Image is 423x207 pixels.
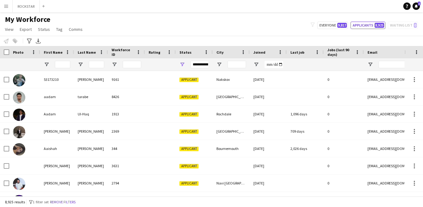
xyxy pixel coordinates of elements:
[74,140,108,157] div: [PERSON_NAME]
[5,15,50,24] span: My Workforce
[40,140,74,157] div: Aaishah
[74,88,108,105] div: tarabe
[250,140,287,157] div: [DATE]
[179,147,199,151] span: Applicant
[40,123,74,140] div: [PERSON_NAME]
[324,123,364,140] div: 0
[375,23,384,28] span: 8,925
[112,48,134,57] span: Workforce ID
[20,27,32,32] span: Export
[337,23,347,28] span: 9,817
[149,50,160,55] span: Rating
[213,88,250,105] div: [GEOGRAPHIC_DATA]
[250,106,287,122] div: [DATE]
[108,123,145,140] div: 2369
[213,175,250,192] div: Navi [GEOGRAPHIC_DATA]
[49,199,77,205] button: Remove filters
[179,181,199,186] span: Applicant
[108,157,145,174] div: 3631
[55,61,70,68] input: First Name Filter Input
[56,27,63,32] span: Tag
[179,129,199,134] span: Applicant
[26,37,33,45] app-action-btn: Advanced filters
[179,112,199,117] span: Applicant
[33,200,49,204] span: 1 filter set
[69,27,83,32] span: Comms
[40,88,74,105] div: aadam
[253,50,265,55] span: Joined
[290,50,304,55] span: Last job
[74,157,108,174] div: [PERSON_NAME]
[123,61,141,68] input: Workforce ID Filter Input
[89,61,104,68] input: Last Name Filter Input
[112,62,117,67] button: Open Filter Menu
[13,0,40,12] button: ROCKSTAR
[108,71,145,88] div: 9161
[13,178,25,190] img: Aakash Singh
[78,62,83,67] button: Open Filter Menu
[250,175,287,192] div: [DATE]
[250,123,287,140] div: [DATE]
[108,175,145,192] div: 2794
[324,157,364,174] div: 0
[5,27,14,32] span: View
[17,25,34,33] a: Export
[13,143,25,155] img: Aaishah Chaudhry
[418,2,421,6] span: 1
[327,48,353,57] span: Jobs (last 90 days)
[368,62,373,67] button: Open Filter Menu
[35,25,52,33] a: Status
[250,157,287,174] div: [DATE]
[108,140,145,157] div: 344
[324,106,364,122] div: 0
[108,106,145,122] div: 1913
[13,91,25,104] img: aadam tarabe
[40,106,74,122] div: Aadam
[40,71,74,88] div: 53173210
[40,157,74,174] div: [PERSON_NAME]
[213,140,250,157] div: Bournemouth
[74,175,108,192] div: [PERSON_NAME]
[213,106,250,122] div: Rochdale
[179,95,199,99] span: Applicant
[179,50,191,55] span: Status
[287,140,324,157] div: 2,026 days
[74,123,108,140] div: [PERSON_NAME]
[78,50,96,55] span: Last Name
[2,25,16,33] a: View
[317,22,348,29] button: Everyone9,817
[54,25,65,33] a: Tag
[108,88,145,105] div: 8426
[44,62,49,67] button: Open Filter Menu
[324,175,364,192] div: 0
[253,62,259,67] button: Open Filter Menu
[13,126,25,138] img: Aadesh Gindodiya
[66,25,85,33] a: Comms
[250,71,287,88] div: [DATE]
[38,27,50,32] span: Status
[287,106,324,122] div: 1,096 days
[324,71,364,88] div: 0
[228,61,246,68] input: City Filter Input
[179,77,199,82] span: Applicant
[213,123,250,140] div: [GEOGRAPHIC_DATA]
[265,61,283,68] input: Joined Filter Input
[35,37,42,45] app-action-btn: Export XLSX
[324,140,364,157] div: 0
[287,123,324,140] div: 709 days
[13,74,25,86] img: 53173210 Pedersen
[179,62,185,67] button: Open Filter Menu
[74,106,108,122] div: Ul-Haq
[216,62,222,67] button: Open Filter Menu
[213,71,250,88] div: Nakskov
[74,71,108,88] div: [PERSON_NAME]
[413,2,420,10] a: 1
[250,88,287,105] div: [DATE]
[324,88,364,105] div: 0
[368,50,377,55] span: Email
[13,109,25,121] img: Aadam Ul-Haq
[351,22,385,29] button: Applicants8,925
[44,50,63,55] span: First Name
[179,164,199,168] span: Applicant
[216,50,224,55] span: City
